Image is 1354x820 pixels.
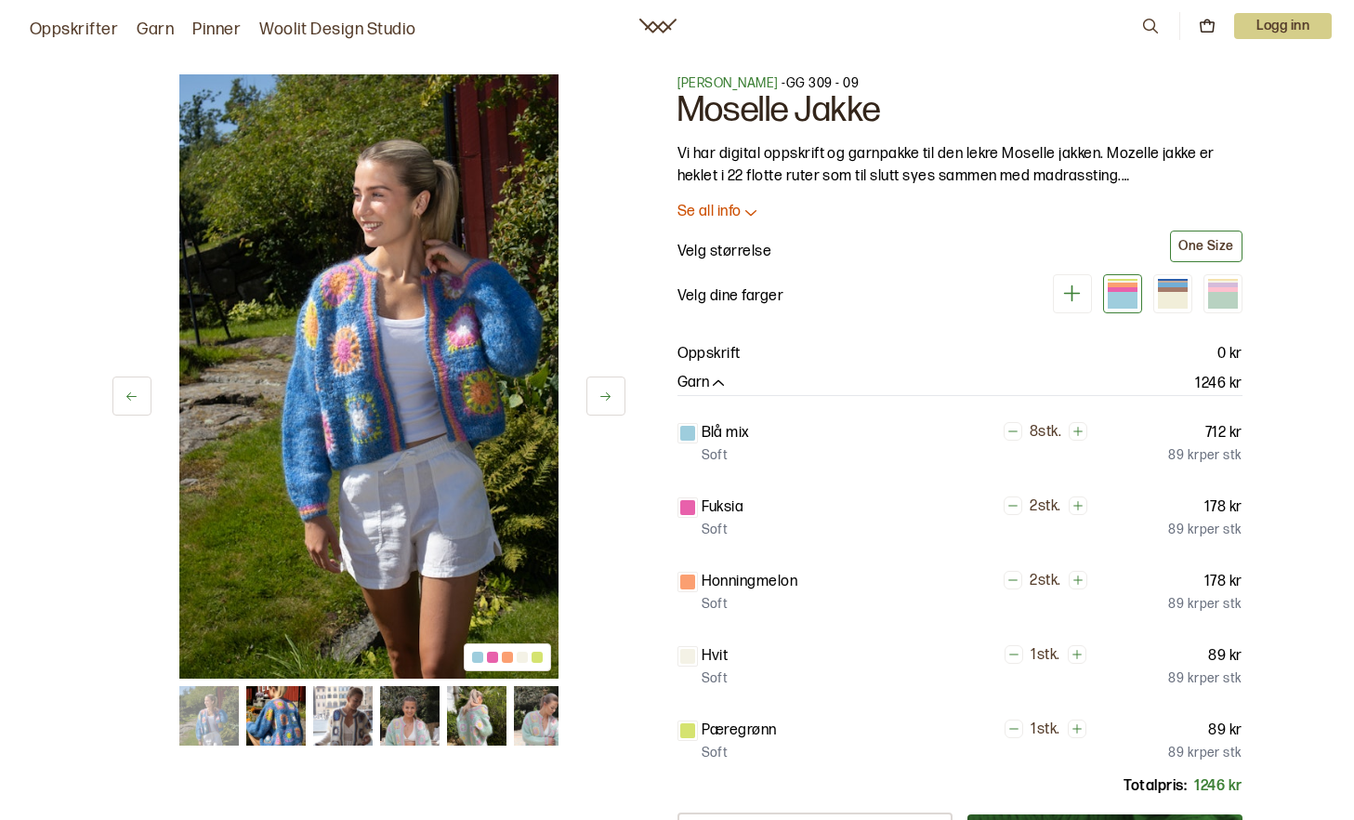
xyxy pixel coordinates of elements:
[1204,571,1242,593] p: 178 kr
[1030,572,1060,591] p: 2 stk.
[1208,720,1242,742] p: 89 kr
[702,446,729,465] p: Soft
[702,521,729,539] p: Soft
[1031,721,1059,740] p: 1 stk.
[702,595,729,614] p: Soft
[1168,669,1242,688] p: 89 kr per stk
[677,74,1242,93] p: - GG 309 - 09
[677,285,784,308] p: Velg dine farger
[1168,744,1242,762] p: 89 kr per stk
[1030,497,1060,517] p: 2 stk.
[259,17,416,43] a: Woolit Design Studio
[179,74,583,679] img: Bilde av oppskrift
[1103,274,1142,313] div: Blå
[1168,446,1242,465] p: 89 kr per stk
[702,744,729,762] p: Soft
[677,143,1242,188] p: Vi har digital oppskrift og garnpakke til den lekre Moselle jakken. Mozelle jakke er heklet i 22 ...
[677,93,1242,128] h1: Moselle Jakke
[702,645,729,668] p: Hvit
[702,422,750,444] p: Blå mix
[1217,343,1242,365] p: 0 kr
[1168,521,1242,539] p: 89 kr per stk
[677,374,728,393] button: Garn
[1178,238,1233,255] div: One Size
[1124,775,1187,798] p: Totalpris:
[702,720,777,742] p: Pæregrønn
[30,17,118,43] a: Oppskrifter
[702,496,744,519] p: Fuksia
[137,17,174,43] a: Garn
[1170,231,1242,262] button: One Size
[677,343,741,365] p: Oppskrift
[1030,423,1061,443] p: 8 stk.
[1168,595,1242,614] p: 89 kr per stk
[1203,274,1242,313] div: Mintgrønn (utsolgt)
[1153,274,1192,313] div: Natur
[1234,13,1332,39] p: Logg inn
[677,75,779,91] a: [PERSON_NAME]
[1208,645,1242,668] p: 89 kr
[1195,373,1242,395] p: 1246 kr
[1204,496,1242,519] p: 178 kr
[702,669,729,688] p: Soft
[1205,422,1242,444] p: 712 kr
[677,241,772,263] p: Velg størrelse
[639,19,677,33] a: Woolit
[1234,13,1332,39] button: User dropdown
[702,571,798,593] p: Honningmelon
[677,203,1242,222] button: Se all info
[192,17,241,43] a: Pinner
[677,203,742,222] p: Se all info
[1194,775,1242,798] p: 1246 kr
[1031,646,1059,666] p: 1 stk.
